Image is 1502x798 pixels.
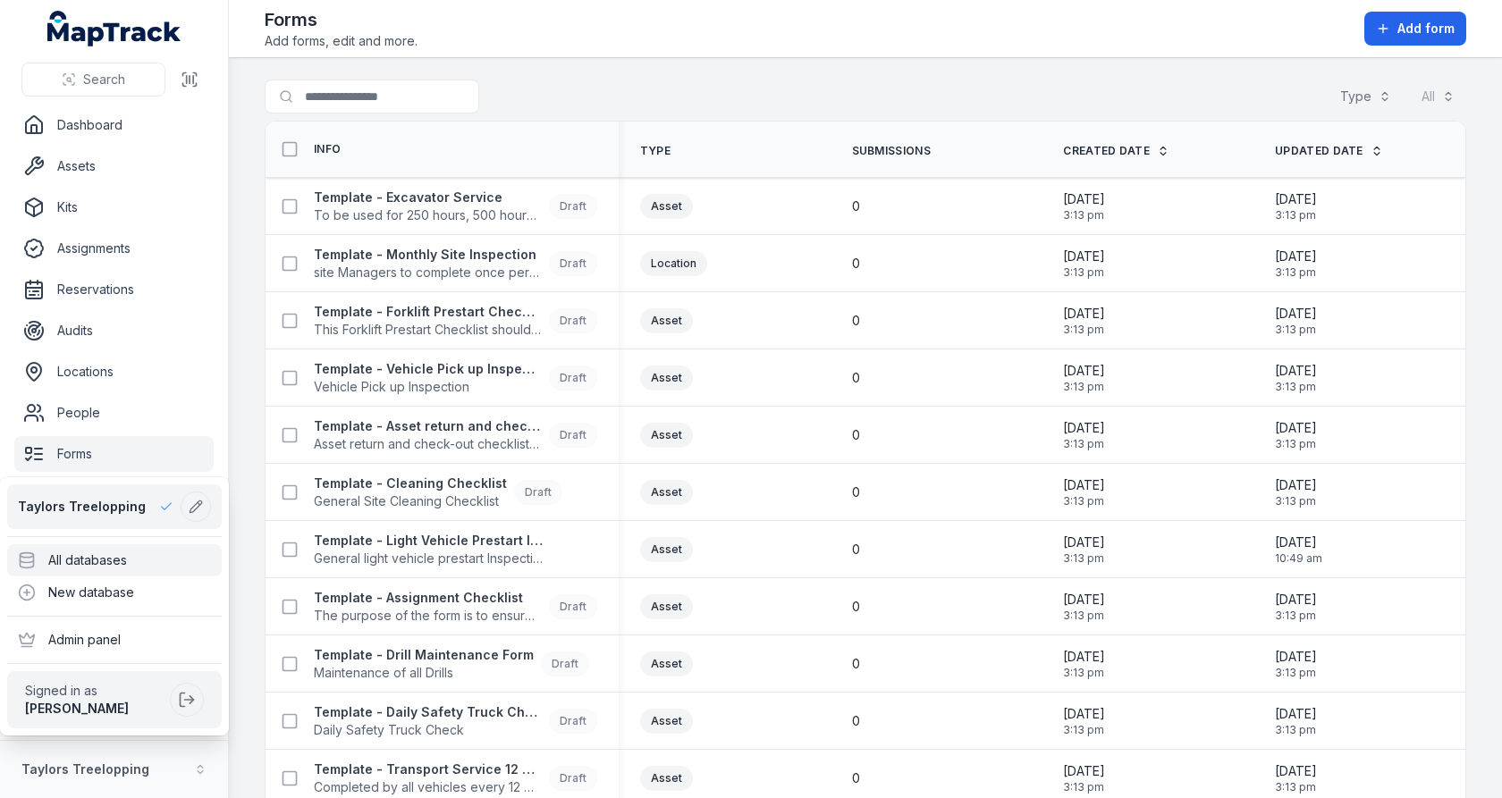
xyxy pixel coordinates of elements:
div: Admin panel [7,624,222,656]
strong: Taylors Treelopping [21,761,149,777]
span: Signed in as [25,682,163,700]
div: All databases [7,544,222,576]
span: Taylors Treelopping [18,498,146,516]
strong: [PERSON_NAME] [25,701,129,716]
div: New database [7,576,222,609]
